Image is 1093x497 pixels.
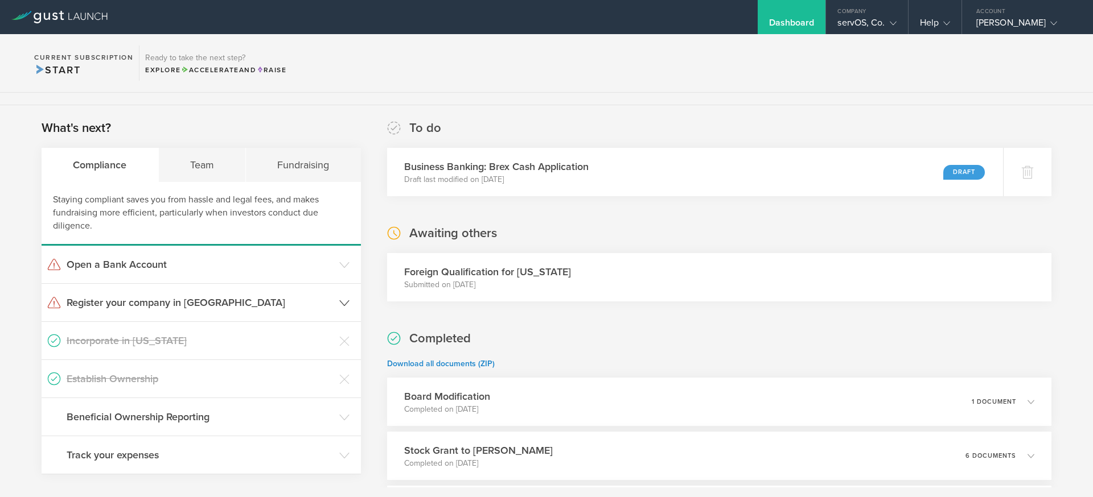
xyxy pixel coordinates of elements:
[404,404,490,415] p: Completed on [DATE]
[67,295,334,310] h3: Register your company in [GEOGRAPHIC_DATA]
[404,264,571,279] h3: Foreign Qualification for [US_STATE]
[159,148,246,182] div: Team
[256,66,286,74] span: Raise
[920,17,950,34] div: Help
[67,448,334,462] h3: Track your expenses
[404,279,571,291] p: Submitted on [DATE]
[34,64,80,76] span: Start
[976,17,1073,34] div: [PERSON_NAME]
[42,148,159,182] div: Compliance
[34,54,133,61] h2: Current Subscription
[972,399,1016,405] p: 1 document
[409,120,441,136] h2: To do
[965,453,1016,459] p: 6 documents
[404,443,553,458] h3: Stock Grant to [PERSON_NAME]
[67,257,334,272] h3: Open a Bank Account
[67,371,334,386] h3: Establish Ownership
[145,65,286,75] div: Explore
[42,182,361,246] div: Staying compliant saves you from hassle and legal fees, and makes fundraising more efficient, par...
[387,359,495,368] a: Download all documents (ZIP)
[404,389,490,404] h3: Board Modification
[387,148,1003,196] div: Business Banking: Brex Cash ApplicationDraft last modified on [DATE]Draft
[67,333,334,348] h3: Incorporate in [US_STATE]
[837,17,896,34] div: servOS, Co.
[404,159,589,174] h3: Business Banking: Brex Cash Application
[246,148,361,182] div: Fundraising
[139,45,292,81] div: Ready to take the next step?ExploreAccelerateandRaise
[181,66,257,74] span: and
[409,225,497,242] h2: Awaiting others
[145,54,286,62] h3: Ready to take the next step?
[769,17,815,34] div: Dashboard
[404,458,553,469] p: Completed on [DATE]
[181,66,239,74] span: Accelerate
[409,330,471,347] h2: Completed
[67,409,334,424] h3: Beneficial Ownership Reporting
[404,174,589,185] p: Draft last modified on [DATE]
[42,120,111,136] h2: What's next?
[943,165,985,180] div: Draft
[1036,442,1093,497] iframe: Chat Widget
